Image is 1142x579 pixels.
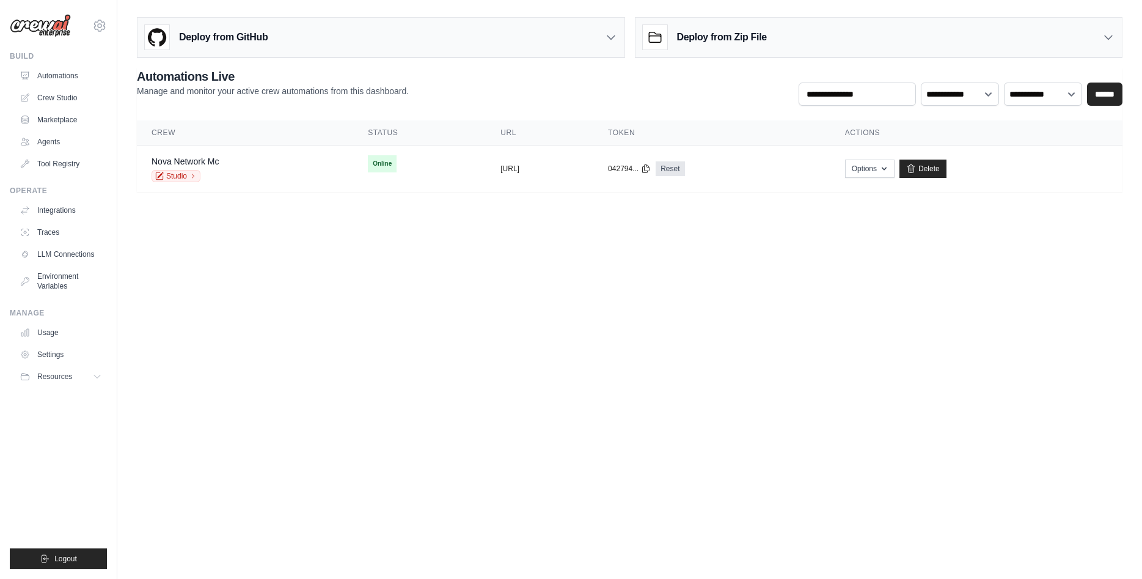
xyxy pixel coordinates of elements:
[37,372,72,382] span: Resources
[899,160,946,178] a: Delete
[10,308,107,318] div: Manage
[15,367,107,386] button: Resources
[845,160,895,178] button: Options
[15,201,107,220] a: Integrations
[15,154,107,174] a: Tool Registry
[15,223,107,242] a: Traces
[486,120,593,146] th: URL
[15,245,107,264] a: LLM Connections
[152,170,200,182] a: Studio
[608,164,651,174] button: 042794...
[353,120,486,146] th: Status
[677,30,767,45] h3: Deploy from Zip File
[10,51,107,61] div: Build
[54,554,77,564] span: Logout
[15,88,107,108] a: Crew Studio
[137,85,409,97] p: Manage and monitor your active crew automations from this dashboard.
[593,120,830,146] th: Token
[179,30,268,45] h3: Deploy from GitHub
[10,548,107,569] button: Logout
[15,345,107,364] a: Settings
[656,161,684,176] a: Reset
[15,110,107,130] a: Marketplace
[10,14,71,37] img: Logo
[15,267,107,296] a: Environment Variables
[15,323,107,342] a: Usage
[152,157,219,166] a: Nova Network Mc
[10,186,107,196] div: Operate
[137,120,353,146] th: Crew
[145,25,169,50] img: GitHub Logo
[830,120,1122,146] th: Actions
[15,132,107,152] a: Agents
[368,155,397,172] span: Online
[137,68,409,85] h2: Automations Live
[15,66,107,86] a: Automations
